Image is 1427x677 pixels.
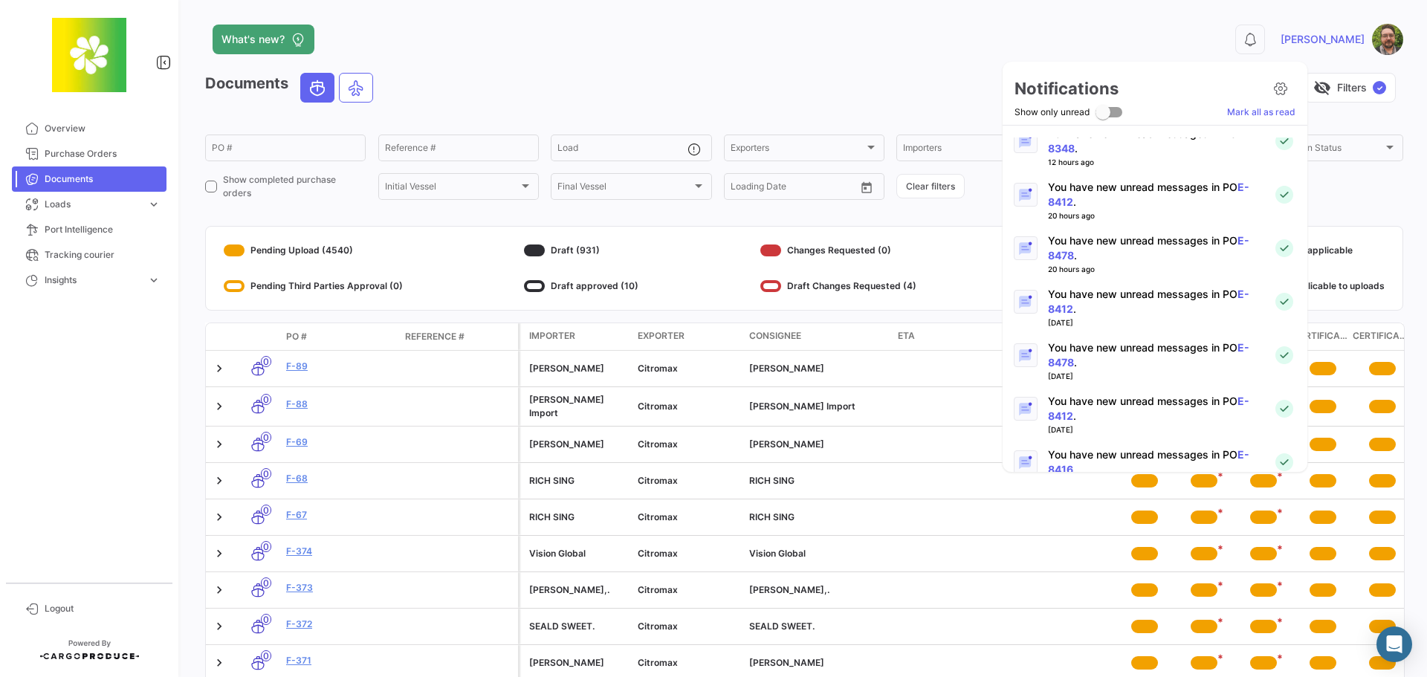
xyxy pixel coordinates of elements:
p: You have new unread messages in PO . [1048,180,1261,210]
div: 20 hours ago [1048,210,1095,221]
div: 12 hours ago [1048,156,1094,168]
img: success-check.svg [1275,293,1293,311]
img: Notification icon [1019,349,1032,363]
img: Notification icon [1019,402,1032,416]
p: You have new unread messages in PO . [1048,233,1261,263]
img: Notification icon [1019,188,1032,202]
img: success-check.svg [1275,453,1293,471]
img: Notification icon [1019,135,1032,149]
div: 20 hours ago [1048,263,1095,275]
p: You have new unread messages in PO . [1048,447,1261,477]
div: [DATE] [1048,424,1073,435]
p: You have new unread messages in PO . [1048,287,1261,317]
div: Abrir Intercom Messenger [1376,626,1412,662]
img: success-check.svg [1275,239,1293,257]
p: You have new unread messages in PO . [1048,394,1261,424]
h2: Notifications [1015,78,1119,99]
img: Notification icon [1019,456,1032,470]
div: [DATE] [1048,317,1073,328]
div: [DATE] [1048,370,1073,382]
img: success-check.svg [1275,400,1293,418]
img: success-check.svg [1275,186,1293,204]
img: success-check.svg [1275,132,1293,150]
img: success-check.svg [1275,346,1293,364]
img: Notification icon [1019,242,1032,256]
span: Show only unread [1015,103,1090,121]
img: Notification icon [1019,295,1032,309]
a: Mark all as read [1227,106,1295,119]
p: You have new unread messages in PO . [1048,340,1261,370]
p: You have new unread messages in PO . [1048,126,1261,156]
